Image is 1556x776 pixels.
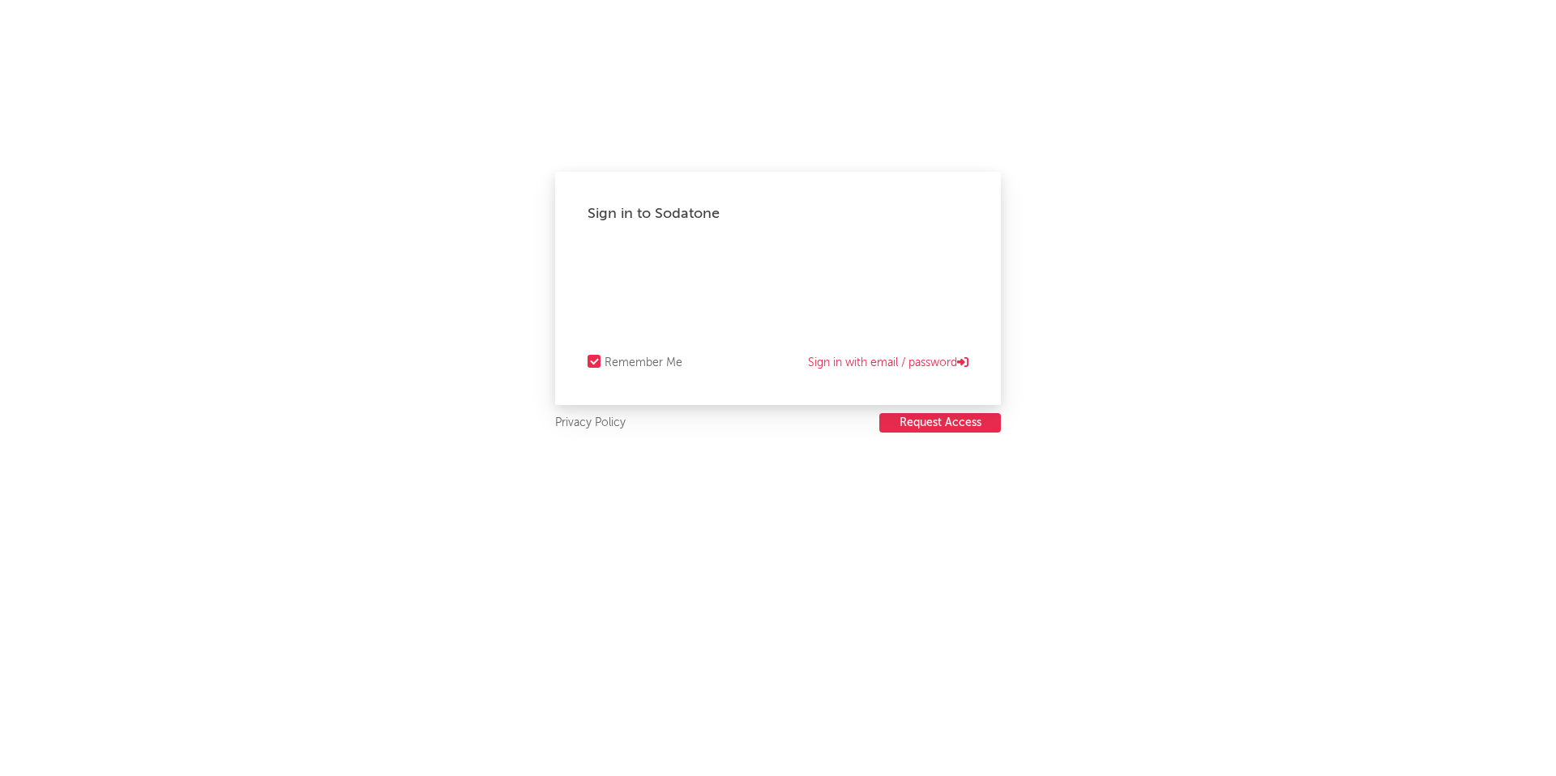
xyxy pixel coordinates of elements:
[879,413,1001,433] button: Request Access
[588,204,968,224] div: Sign in to Sodatone
[555,413,626,433] a: Privacy Policy
[605,353,682,373] div: Remember Me
[808,353,968,373] a: Sign in with email / password
[879,413,1001,433] a: Request Access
